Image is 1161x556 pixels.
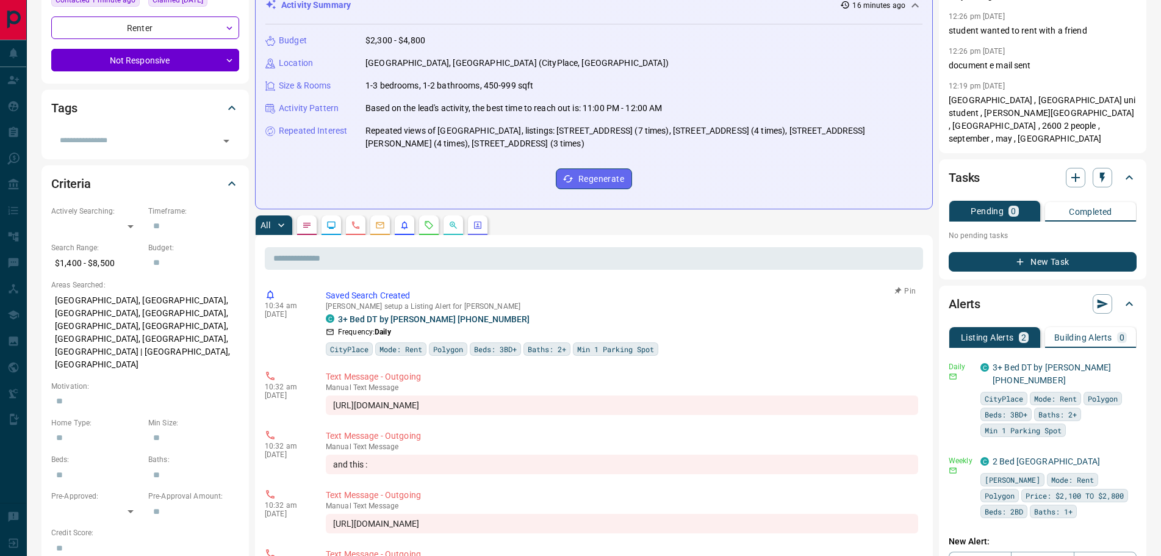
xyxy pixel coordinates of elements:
p: Pre-Approved: [51,491,142,502]
p: [DATE] [265,450,307,459]
svg: Agent Actions [473,220,483,230]
p: Listing Alerts [961,333,1014,342]
span: Polygon [1088,392,1118,405]
p: Text Message - Outgoing [326,370,918,383]
button: New Task [949,252,1137,272]
p: Size & Rooms [279,79,331,92]
span: Baths: 1+ [1034,505,1073,518]
p: 0 [1011,207,1016,215]
p: Completed [1069,208,1112,216]
button: Regenerate [556,168,632,189]
p: Activity Pattern [279,102,339,115]
p: Pending [971,207,1004,215]
h2: Alerts [949,294,980,314]
span: Min 1 Parking Spot [577,343,654,355]
p: 10:34 am [265,301,307,310]
svg: Opportunities [448,220,458,230]
span: Polygon [433,343,463,355]
span: Baths: 2+ [528,343,566,355]
div: Not Responsive [51,49,239,71]
div: Tags [51,93,239,123]
span: manual [326,502,351,510]
p: Min Size: [148,417,239,428]
span: Mode: Rent [1034,392,1077,405]
svg: Lead Browsing Activity [326,220,336,230]
p: Credit Score: [51,527,239,538]
span: manual [326,383,351,392]
div: Alerts [949,289,1137,319]
a: 3+ Bed DT by [PERSON_NAME] [PHONE_NUMBER] [993,363,1111,385]
a: 3+ Bed DT by [PERSON_NAME] [PHONE_NUMBER] [338,314,530,324]
span: Beds: 3BD+ [474,343,517,355]
p: Text Message - Outgoing [326,430,918,442]
p: student wanted to rent with a friend [949,24,1137,37]
p: Baths: [148,454,239,465]
p: 10:32 am [265,383,307,391]
p: Text Message [326,502,918,510]
span: Polygon [985,489,1015,502]
p: Repeated views of [GEOGRAPHIC_DATA], listings: [STREET_ADDRESS] (7 times), [STREET_ADDRESS] (4 ti... [365,125,922,150]
p: [GEOGRAPHIC_DATA], [GEOGRAPHIC_DATA], [GEOGRAPHIC_DATA], [GEOGRAPHIC_DATA], [GEOGRAPHIC_DATA], [G... [51,291,239,375]
div: Renter [51,16,239,39]
p: No pending tasks [949,226,1137,245]
h2: Tasks [949,168,980,187]
p: Pre-Approval Amount: [148,491,239,502]
p: $1,400 - $8,500 [51,253,142,273]
span: Mode: Rent [379,343,422,355]
p: New Alert: [949,535,1137,548]
p: Location [279,57,313,70]
span: Beds: 2BD [985,505,1023,518]
svg: Calls [351,220,361,230]
p: Timeframe: [148,206,239,217]
p: 12:26 pm [DATE] [949,12,1005,21]
p: Budget: [148,242,239,253]
div: Criteria [51,169,239,198]
p: 12:19 pm [DATE] [949,82,1005,90]
p: Text Message - Outgoing [326,489,918,502]
p: 10:32 am [265,501,307,510]
div: and this : [326,455,918,474]
div: condos.ca [980,363,989,372]
span: Baths: 2+ [1038,408,1077,421]
button: Open [218,132,235,150]
div: condos.ca [326,314,334,323]
p: Beds: [51,454,142,465]
p: Motivation: [51,381,239,392]
div: [URL][DOMAIN_NAME] [326,514,918,533]
div: Tasks [949,163,1137,192]
span: CityPlace [330,343,368,355]
h2: Criteria [51,174,91,193]
p: Actively Searching: [51,206,142,217]
p: [GEOGRAPHIC_DATA], [GEOGRAPHIC_DATA] (CityPlace, [GEOGRAPHIC_DATA]) [365,57,669,70]
p: 0 [1120,333,1124,342]
p: 2 [1021,333,1026,342]
p: Based on the lead's activity, the best time to reach out is: 11:00 PM - 12:00 AM [365,102,663,115]
p: [DATE] [265,310,307,319]
p: Weekly [949,455,973,466]
p: Budget [279,34,307,47]
h2: Tags [51,98,77,118]
p: [GEOGRAPHIC_DATA] , [GEOGRAPHIC_DATA] uni student , [PERSON_NAME][GEOGRAPHIC_DATA] , [GEOGRAPHIC_... [949,94,1137,145]
p: Text Message [326,383,918,392]
p: Search Range: [51,242,142,253]
p: [DATE] [265,510,307,518]
strong: Daily [375,328,391,336]
svg: Requests [424,220,434,230]
p: 12:26 pm [DATE] [949,47,1005,56]
div: [URL][DOMAIN_NAME] [326,395,918,415]
p: Repeated Interest [279,125,347,137]
p: Areas Searched: [51,280,239,291]
button: Pin [888,286,923,297]
svg: Email [949,466,957,475]
svg: Emails [375,220,385,230]
p: $2,300 - $4,800 [365,34,425,47]
span: CityPlace [985,392,1023,405]
div: condos.ca [980,457,989,466]
span: Mode: Rent [1051,474,1094,486]
svg: Notes [302,220,312,230]
p: Frequency: [338,327,391,338]
p: Text Message [326,442,918,451]
p: Building Alerts [1054,333,1112,342]
a: 2 Bed [GEOGRAPHIC_DATA] [993,457,1100,466]
p: Daily [949,361,973,372]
